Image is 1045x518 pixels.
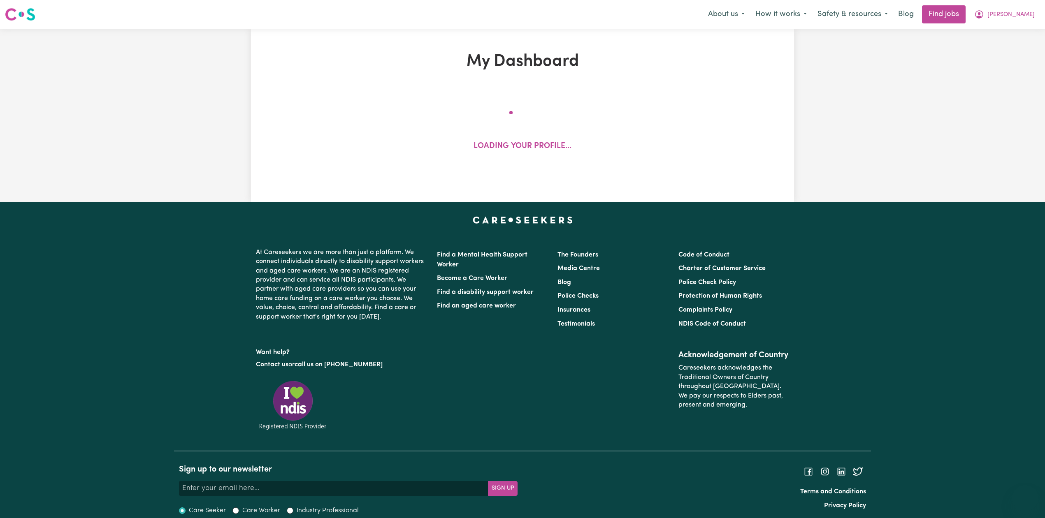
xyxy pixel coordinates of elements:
a: NDIS Code of Conduct [678,321,746,327]
a: Police Checks [557,293,599,299]
button: Subscribe [488,481,518,496]
a: Become a Care Worker [437,275,507,282]
label: Industry Professional [297,506,359,516]
h2: Acknowledgement of Country [678,350,789,360]
label: Care Seeker [189,506,226,516]
p: Loading your profile... [474,141,571,153]
input: Enter your email here... [179,481,488,496]
a: Insurances [557,307,590,313]
span: [PERSON_NAME] [987,10,1035,19]
h1: My Dashboard [346,52,699,72]
button: About us [703,6,750,23]
a: Contact us [256,361,288,368]
a: Follow Careseekers on LinkedIn [836,468,846,475]
a: Protection of Human Rights [678,293,762,299]
h2: Sign up to our newsletter [179,465,518,474]
p: Careseekers acknowledges the Traditional Owners of Country throughout [GEOGRAPHIC_DATA]. We pay o... [678,360,789,413]
p: or [256,357,427,372]
label: Care Worker [242,506,280,516]
a: Testimonials [557,321,595,327]
a: Find an aged care worker [437,303,516,309]
a: Police Check Policy [678,279,736,286]
a: Careseekers logo [5,5,35,24]
a: Follow Careseekers on Facebook [803,468,813,475]
a: Find jobs [922,5,966,23]
p: Want help? [256,345,427,357]
a: Follow Careseekers on Instagram [820,468,830,475]
a: Terms and Conditions [800,488,866,495]
img: Careseekers logo [5,7,35,22]
a: Blog [893,5,919,23]
button: Safety & resources [812,6,893,23]
a: Find a Mental Health Support Worker [437,252,527,268]
a: Follow Careseekers on Twitter [853,468,863,475]
iframe: Button to launch messaging window [1012,485,1038,511]
a: Media Centre [557,265,600,272]
a: Charter of Customer Service [678,265,766,272]
a: Complaints Policy [678,307,732,313]
a: call us on [PHONE_NUMBER] [295,361,383,368]
a: The Founders [557,252,598,258]
a: Blog [557,279,571,286]
a: Code of Conduct [678,252,729,258]
img: Registered NDIS provider [256,379,330,431]
a: Find a disability support worker [437,289,534,296]
p: At Careseekers we are more than just a platform. We connect individuals directly to disability su... [256,245,427,325]
a: Privacy Policy [824,502,866,509]
button: How it works [750,6,812,23]
button: My Account [969,6,1040,23]
a: Careseekers home page [473,217,573,223]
